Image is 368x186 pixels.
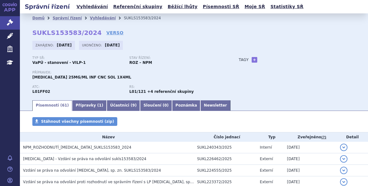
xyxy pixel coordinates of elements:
[111,2,164,11] a: Referenční skupiny
[340,178,347,186] button: detail
[340,144,347,151] button: detail
[53,16,82,20] a: Správní řízení
[194,142,257,153] td: SUKL240343/2025
[20,132,194,142] th: Název
[107,100,140,111] a: Účastníci (9)
[164,103,167,107] span: 0
[200,100,230,111] a: Newsletter
[23,145,131,150] span: NPM_ROZHODNUTÍ_KEYTRUDA_SUKLS153583_2024
[32,71,226,74] p: Přípravek:
[106,30,123,36] a: VERSO
[32,16,44,20] a: Domů
[32,100,72,111] a: Písemnosti (61)
[72,100,107,111] a: Přípravky (1)
[260,180,273,184] span: Externí
[337,132,368,142] th: Detail
[32,85,123,89] p: ATC:
[201,2,241,11] a: Písemnosti SŘ
[268,2,305,11] a: Statistiky SŘ
[147,89,194,94] strong: +4 referenční skupiny
[140,100,172,111] a: Sloučení (0)
[32,75,131,79] span: [MEDICAL_DATA] 25MG/ML INF CNC SOL 1X4ML
[32,29,102,36] strong: SUKLS153583/2024
[41,119,114,124] span: Stáhnout všechny písemnosti (zip)
[35,43,55,48] span: Zahájeno:
[132,103,135,107] span: 9
[284,165,337,176] td: [DATE]
[284,153,337,165] td: [DATE]
[129,60,152,65] strong: ROZ – NPM
[124,13,169,23] li: SUKLS153583/2024
[194,153,257,165] td: SUKL226462/2025
[75,2,110,11] a: Vyhledávání
[32,89,50,94] strong: PEMBROLIZUMAB
[23,168,161,173] span: Vzdání se práva na odvolání KEYTRUDA, sp. zn. SUKLS153583/2024
[62,103,67,107] span: 61
[194,132,257,142] th: Číslo jednací
[321,135,326,140] abbr: (?)
[105,43,120,47] strong: [DATE]
[90,16,116,20] a: Vyhledávání
[129,85,220,89] p: RS:
[57,43,72,47] strong: [DATE]
[129,89,146,94] strong: pembrolizumab
[99,103,101,107] span: 1
[340,167,347,174] button: detail
[20,2,75,11] h2: Správní řízení
[252,57,257,63] a: +
[194,165,257,176] td: SUKL224555/2025
[32,56,123,60] p: Typ SŘ:
[23,180,236,184] span: Vzdání se práva na odvolání proti rozhodnutí ve správním řízení s LP Keytruda, sp. zn. SUKLS15358...
[129,56,220,60] p: Stav řízení:
[260,168,273,173] span: Externí
[82,43,103,48] span: Ukončeno:
[284,142,337,153] td: [DATE]
[260,157,273,161] span: Externí
[166,2,199,11] a: Běžící lhůty
[284,132,337,142] th: Zveřejněno
[32,117,117,126] a: Stáhnout všechny písemnosti (zip)
[172,100,200,111] a: Poznámka
[340,155,347,163] button: detail
[239,56,249,64] h3: Tagy
[243,2,267,11] a: Moje SŘ
[32,60,86,65] strong: VaPÚ - stanovení - VILP-1
[23,157,146,161] span: KEYTRUDA - Vzdání se práva na odvolání sukls153583/2024
[260,145,272,150] span: Interní
[257,132,284,142] th: Typ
